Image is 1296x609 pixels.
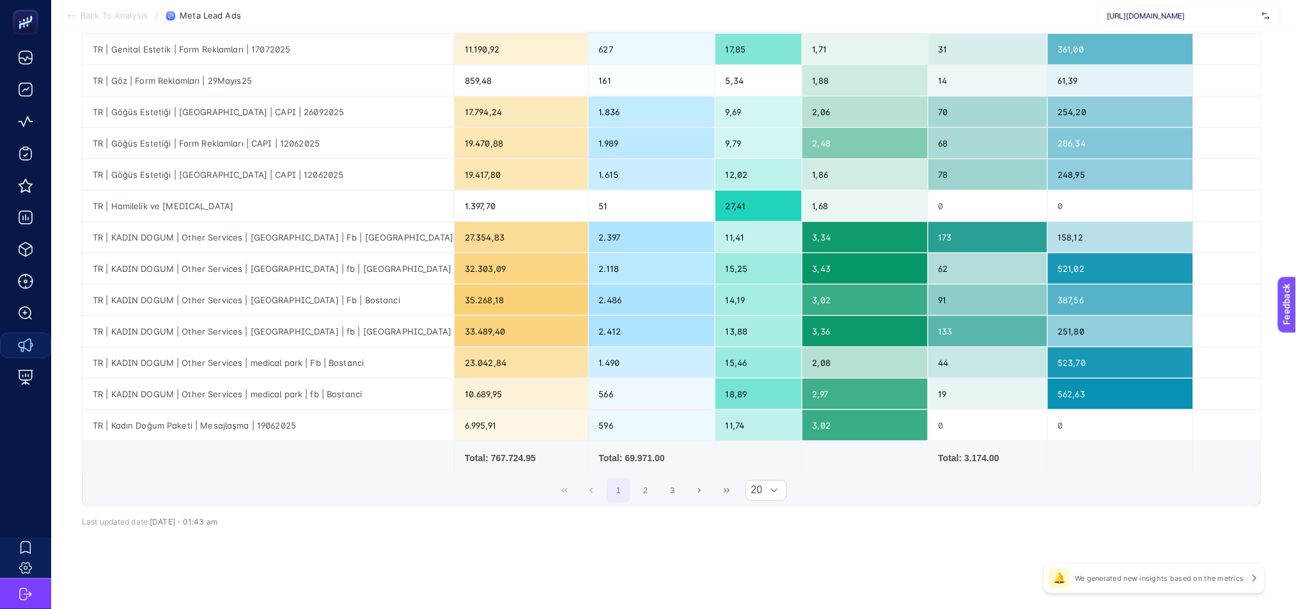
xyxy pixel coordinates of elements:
[1107,11,1257,21] span: [URL][DOMAIN_NAME]
[82,253,454,284] div: TR | KADIN DOGUM | Other Services | [GEOGRAPHIC_DATA] | fb | [GEOGRAPHIC_DATA]
[455,379,588,409] div: 10.689,95
[589,379,715,409] div: 566
[82,191,454,221] div: TR | Hamilelik ve [MEDICAL_DATA]
[715,222,802,253] div: 11,41
[82,285,454,315] div: TR | KADIN DOGUM | Other Services | [GEOGRAPHIC_DATA] | Fb | Bostanci
[802,65,928,96] div: 1,88
[455,191,588,221] div: 1.397,70
[1048,379,1193,409] div: 562,63
[802,191,928,221] div: 1,68
[715,159,802,190] div: 12,02
[607,478,631,503] button: 1
[802,379,928,409] div: 2,97
[8,4,49,14] span: Feedback
[1075,573,1244,583] p: We generated new insights based on the metrics
[455,65,588,96] div: 859,48
[928,285,1047,315] div: 91
[802,34,928,65] div: 1,71
[455,253,588,284] div: 32.303,09
[589,316,715,347] div: 2.412
[715,128,802,159] div: 9,79
[939,452,1037,464] div: Total: 3.174.00
[589,347,715,378] div: 1.490
[715,316,802,347] div: 13,88
[81,11,148,21] span: Back To Analysis
[802,285,928,315] div: 3,02
[802,159,928,190] div: 1,86
[715,410,802,441] div: 11,74
[589,410,715,441] div: 596
[1048,65,1193,96] div: 61,39
[455,285,588,315] div: 35.268,18
[82,65,454,96] div: TR | Göz | Form Reklamları | 29Mayıs25
[1048,128,1193,159] div: 286,34
[455,128,588,159] div: 19.470,88
[1048,285,1193,315] div: 387,56
[465,452,578,464] div: Total: 767.724.95
[802,97,928,127] div: 2,06
[715,191,802,221] div: 27,41
[1049,568,1070,589] div: 🔔
[589,34,715,65] div: 627
[455,159,588,190] div: 19.417,80
[589,65,715,96] div: 161
[715,347,802,378] div: 15,46
[715,253,802,284] div: 15,25
[82,128,454,159] div: TR | Göğüs Estetiği | Form Reklamları | CAPI | 12062025
[455,316,588,347] div: 33.489,40
[589,253,715,284] div: 2.118
[1048,253,1193,284] div: 521,02
[802,253,928,284] div: 3,43
[82,159,454,190] div: TR | Göğüs Estetiği | [GEOGRAPHIC_DATA] | CAPI | 12062025
[802,347,928,378] div: 2,08
[715,285,802,315] div: 14,19
[660,478,685,503] button: 3
[715,379,802,409] div: 18,89
[455,34,588,65] div: 11.190,92
[1048,347,1193,378] div: 523,70
[82,222,454,253] div: TR | KADIN DOGUM | Other Services | [GEOGRAPHIC_DATA] | Fb | [GEOGRAPHIC_DATA]
[1048,316,1193,347] div: 251,80
[589,285,715,315] div: 2.486
[715,97,802,127] div: 9,69
[1262,10,1270,22] img: svg%3e
[455,222,588,253] div: 27.354,83
[180,11,241,21] span: Meta Lead Ads
[928,253,1047,284] div: 62
[928,159,1047,190] div: 78
[928,379,1047,409] div: 19
[746,481,763,500] span: Rows per page
[1048,34,1193,65] div: 361,00
[1048,97,1193,127] div: 254,20
[928,128,1047,159] div: 68
[802,128,928,159] div: 2,48
[155,10,159,20] span: /
[82,97,454,127] div: TR | Göğüs Estetiği | [GEOGRAPHIC_DATA] | CAPI | 26092025
[82,347,454,378] div: TR | KADIN DOGUM | Other Services | medical park | Fb | Bostanci
[928,34,1047,65] div: 31
[589,128,715,159] div: 1.989
[1048,222,1193,253] div: 158,12
[634,478,658,503] button: 2
[802,410,928,441] div: 3,02
[1048,159,1193,190] div: 248,95
[82,379,454,409] div: TR | KADIN DOGUM | Other Services | medical park | fb | Bostanci
[589,159,715,190] div: 1.615
[589,191,715,221] div: 51
[715,478,739,503] button: Last Page
[1048,191,1193,221] div: 0
[455,410,588,441] div: 6.995,91
[599,452,705,464] div: Total: 69.971.00
[82,316,454,347] div: TR | KADIN DOGUM | Other Services | [GEOGRAPHIC_DATA] | fb | [GEOGRAPHIC_DATA] |
[802,222,928,253] div: 3,34
[928,222,1047,253] div: 173
[928,97,1047,127] div: 70
[82,410,454,441] div: TR | Kadın Doğum Paketi | Mesajlaşma | 19062025
[455,347,588,378] div: 23.042,84
[928,65,1047,96] div: 14
[589,222,715,253] div: 2.397
[82,518,150,527] span: Last updated date:
[715,65,802,96] div: 5,34
[928,347,1047,378] div: 44
[928,191,1047,221] div: 0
